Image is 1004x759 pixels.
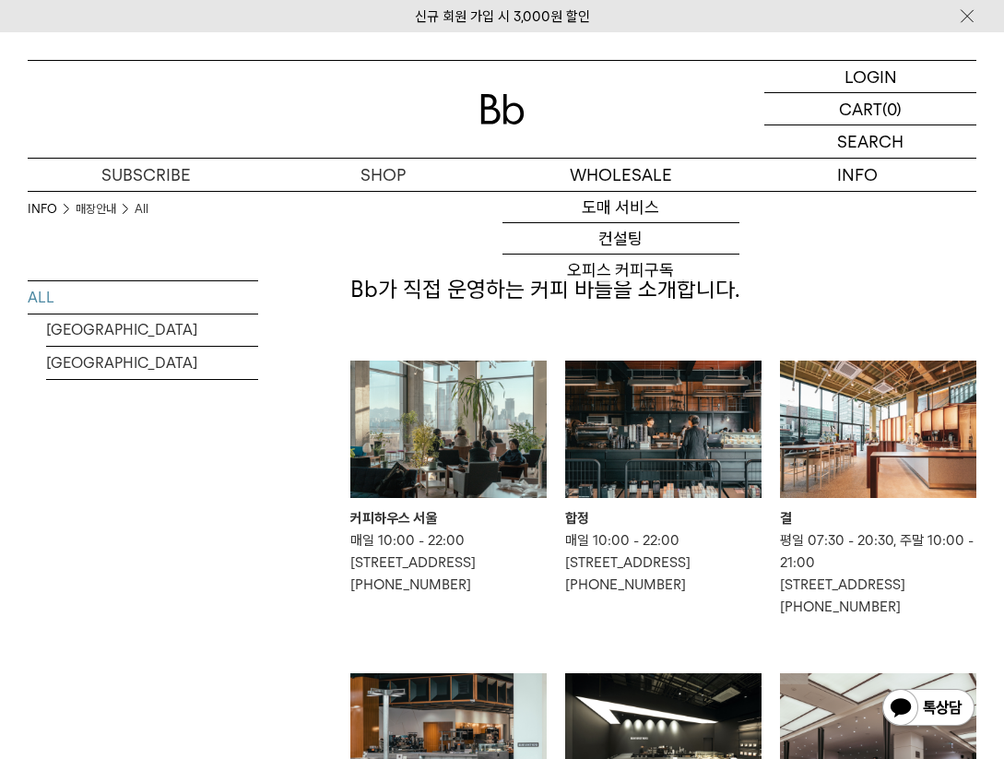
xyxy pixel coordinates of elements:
p: INFO [739,159,976,191]
a: 커피하우스 서울 커피하우스 서울 매일 10:00 - 22:00[STREET_ADDRESS][PHONE_NUMBER] [350,361,547,596]
div: 결 [780,507,976,529]
img: 커피하우스 서울 [350,361,547,498]
p: CART [839,93,882,125]
p: (0) [882,93,902,125]
p: Bb가 직접 운영하는 커피 바들을 소개합니다. [350,274,976,305]
div: 커피하우스 서울 [350,507,547,529]
p: 매일 10:00 - 22:00 [STREET_ADDRESS] [PHONE_NUMBER] [565,529,762,596]
a: SUBSCRIBE [28,159,265,191]
a: 도매 서비스 [502,192,739,223]
a: SHOP [265,159,502,191]
p: WHOLESALE [502,159,739,191]
a: 결 결 평일 07:30 - 20:30, 주말 10:00 - 21:00[STREET_ADDRESS][PHONE_NUMBER] [780,361,976,618]
a: 신규 회원 가입 시 3,000원 할인 [415,8,590,25]
a: 오피스 커피구독 [502,255,739,286]
a: 합정 합정 매일 10:00 - 22:00[STREET_ADDRESS][PHONE_NUMBER] [565,361,762,596]
p: LOGIN [845,61,897,92]
a: ALL [28,281,258,314]
a: LOGIN [764,61,976,93]
img: 로고 [480,94,525,125]
p: 매일 10:00 - 22:00 [STREET_ADDRESS] [PHONE_NUMBER] [350,529,547,596]
div: 합정 [565,507,762,529]
a: [GEOGRAPHIC_DATA] [46,347,258,379]
img: 결 [780,361,976,498]
a: 컨설팅 [502,223,739,255]
a: CART (0) [764,93,976,125]
a: 매장안내 [76,200,116,219]
li: INFO [28,200,76,219]
a: All [135,200,148,219]
p: SEARCH [837,125,904,158]
img: 카카오톡 채널 1:1 채팅 버튼 [880,687,976,731]
img: 합정 [565,361,762,498]
p: 평일 07:30 - 20:30, 주말 10:00 - 21:00 [STREET_ADDRESS] [PHONE_NUMBER] [780,529,976,618]
a: [GEOGRAPHIC_DATA] [46,314,258,346]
